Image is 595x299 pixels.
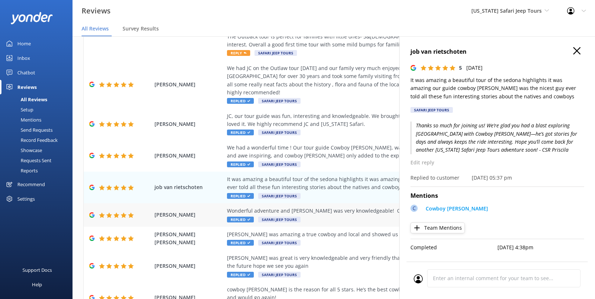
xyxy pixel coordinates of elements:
span: Replied [227,130,254,135]
img: user_profile.svg [414,274,423,283]
span: Safari Jeep Tours [258,130,301,135]
div: Reports [4,165,38,176]
div: Send Requests [4,125,53,135]
a: Mentions [4,115,73,125]
div: [PERSON_NAME] was great is very knowledgeable and very friendly thanks [PERSON_NAME] we are plann... [227,254,535,270]
h4: Mentions [410,191,584,201]
p: It was amazing a beautiful tour of the sedona highlights it was amazing our guide cowboy [PERSON_... [410,76,584,101]
span: Safari Jeep Tours [258,161,301,167]
div: Safari Jeep Tours [410,107,453,113]
a: Reports [4,165,73,176]
div: JC, our tour guide was fun, interesting and knowledgeable. We brought our 2 grandsons on the jeep... [227,112,535,128]
h4: job van rietschoten [410,47,584,57]
div: Help [32,277,42,292]
span: Replied [227,161,254,167]
span: Replied [227,217,254,222]
span: [PERSON_NAME] [154,120,223,128]
div: All Reviews [4,94,47,105]
span: Replied [227,193,254,199]
span: job van rietschoten [154,183,223,191]
div: Home [17,36,31,51]
div: Recommend [17,177,45,192]
span: Replied [227,240,254,246]
span: Replied [227,272,254,278]
a: Requests Sent [4,155,73,165]
span: Replied [227,98,254,104]
div: We had JC on the Outlaw tour [DATE] and our family very much enjoyed having him as our tour guide... [227,64,535,97]
a: All Reviews [4,94,73,105]
div: We had a wonderful time ! Our tour guide Cowboy [PERSON_NAME], was fun and knowledgeable! The vie... [227,144,535,160]
span: All Reviews [82,25,109,32]
button: Team Mentions [410,222,465,233]
span: Safari Jeep Tours [258,193,301,199]
a: Cowboy [PERSON_NAME] [422,205,488,214]
p: Replied to customer [410,174,459,182]
div: Requests Sent [4,155,51,165]
span: Safari Jeep Tours [258,240,301,246]
span: Safari Jeep Tours [255,50,297,56]
span: [PERSON_NAME] [154,152,223,160]
span: [US_STATE] Safari Jeep Tours [471,7,542,14]
a: Record Feedback [4,135,73,145]
div: Mentions [4,115,41,125]
a: Send Requests [4,125,73,135]
span: [PERSON_NAME] [154,211,223,219]
span: Safari Jeep Tours [258,217,301,222]
img: yonder-white-logo.png [11,12,53,24]
div: Settings [17,192,35,206]
p: Completed [410,243,497,251]
p: Cowboy [PERSON_NAME] [426,205,488,213]
span: Safari Jeep Tours [258,98,301,104]
span: [PERSON_NAME] [PERSON_NAME] [154,230,223,247]
span: [PERSON_NAME] [154,81,223,89]
h3: Reviews [82,5,111,17]
span: Safari Jeep Tours [258,272,301,278]
div: Wonderful adventure and [PERSON_NAME] was very knowledgeable! One of the best tour I have been on! [227,207,535,215]
a: Showcase [4,145,73,155]
div: [PERSON_NAME] was amazing a true cowboy and local and showed us edible plants in the wilderness i... [227,230,535,238]
button: Close [573,47,580,55]
div: Record Feedback [4,135,58,145]
p: Edit reply [410,159,584,167]
p: [DATE] [466,64,483,72]
div: Showcase [4,145,42,155]
p: [DATE] 05:37 pm [472,174,512,182]
span: Reply [227,50,250,56]
span: 5 [459,64,462,71]
div: Support Docs [22,263,52,277]
span: Survey Results [123,25,159,32]
div: C [410,205,418,212]
div: Setup [4,105,33,115]
div: Chatbot [17,65,35,80]
span: [PERSON_NAME] [154,262,223,270]
p: Thanks so much for joining us! We’re glad you had a blast exploring [GEOGRAPHIC_DATA] with Cowboy... [410,122,584,154]
a: Setup [4,105,73,115]
div: Inbox [17,51,30,65]
div: It was amazing a beautiful tour of the sedona highlights it was amazing our guide cowboy [PERSON_... [227,175,535,192]
div: Reviews [17,80,37,94]
p: [DATE] 4:38pm [497,243,584,251]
